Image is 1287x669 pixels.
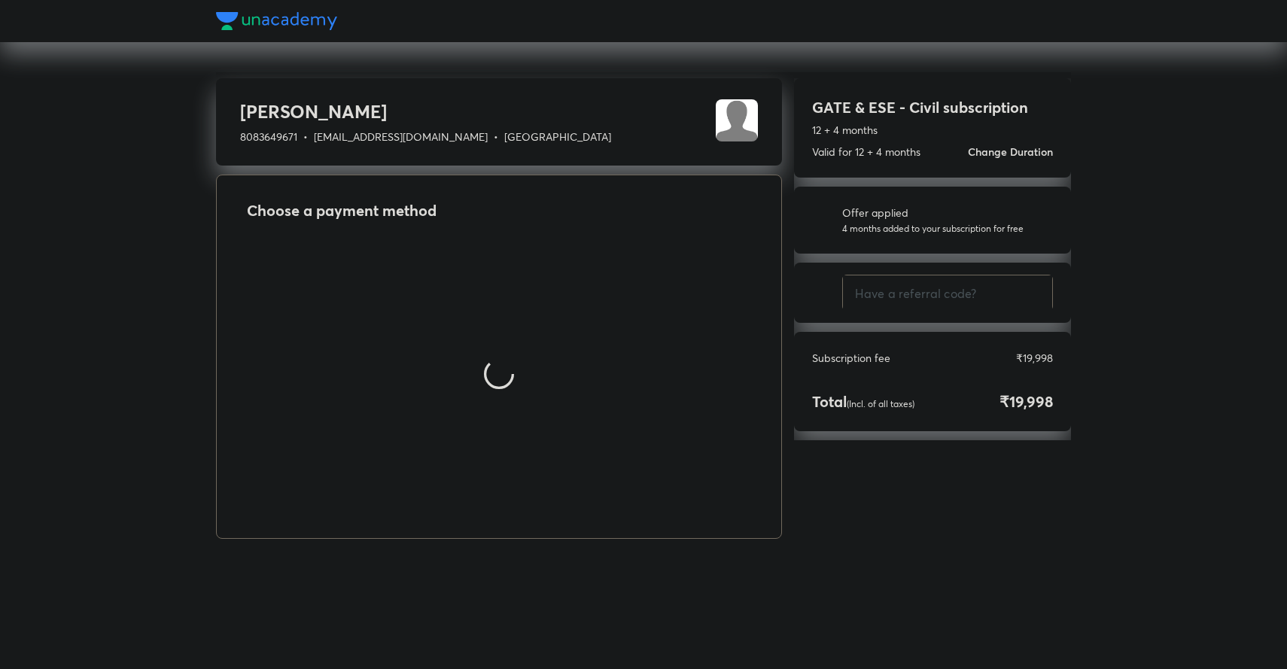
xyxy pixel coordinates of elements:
[240,129,297,144] span: 8083649671
[812,122,1053,138] p: 12 + 4 months
[842,222,1024,236] p: 4 months added to your subscription for free
[716,99,758,141] img: Avatar
[812,144,920,160] p: Valid for 12 + 4 months
[314,129,488,144] span: [EMAIL_ADDRESS][DOMAIN_NAME]
[812,350,890,366] p: Subscription fee
[842,205,1024,220] p: Offer applied
[812,391,914,413] h4: Total
[968,144,1053,160] h6: Change Duration
[812,284,830,302] img: discount
[303,129,308,144] span: •
[494,129,498,144] span: •
[847,398,914,409] p: (Incl. of all taxes)
[999,391,1053,413] span: ₹19,998
[843,275,1052,311] input: Have a referral code?
[504,129,611,144] span: [GEOGRAPHIC_DATA]
[240,99,611,123] h3: [PERSON_NAME]
[812,205,830,223] img: offer
[812,96,1028,119] h1: GATE & ESE - Civil subscription
[1016,350,1053,366] p: ₹19,998
[247,199,751,222] h2: Choose a payment method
